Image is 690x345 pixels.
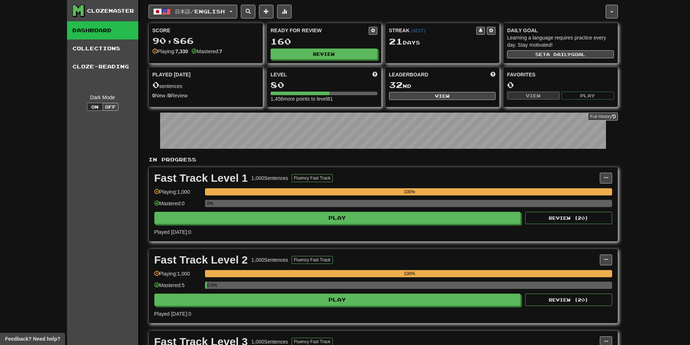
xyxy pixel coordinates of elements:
div: Playing: 1,000 [154,270,201,282]
div: New / Review [152,92,259,99]
span: This week in points, UTC [490,71,495,78]
span: Level [271,71,287,78]
a: Cloze-Reading [67,58,138,76]
button: Review [271,49,377,59]
strong: 0 [168,93,171,98]
div: Fast Track Level 2 [154,254,248,265]
button: 日本語/English [149,5,237,18]
span: 0 [152,80,159,90]
strong: 0 [152,93,155,98]
button: View [507,92,560,100]
a: Collections [67,39,138,58]
button: View [389,92,496,100]
span: 21 [389,36,403,46]
div: Playing: 1,000 [154,188,201,200]
button: Fluency Fast Track [292,256,333,264]
div: Mastered: [192,48,222,55]
button: Seta dailygoal [507,50,614,58]
div: 0 [507,80,614,89]
button: More stats [277,5,292,18]
button: Review (20) [525,212,612,224]
div: Playing: [152,48,188,55]
div: sentences [152,80,259,90]
div: 100% [207,188,612,195]
div: Fast Track Level 1 [154,173,248,184]
span: Played [DATE] [152,71,191,78]
div: Dark Mode [72,94,133,101]
span: 32 [389,80,403,90]
div: Streak [389,27,477,34]
span: Leaderboard [389,71,428,78]
button: Fluency Fast Track [292,174,333,182]
p: In Progress [149,156,618,163]
span: Played [DATE]: 0 [154,311,191,317]
div: 80 [271,80,377,89]
button: Off [103,103,118,111]
div: 1,456 more points to level 81 [271,95,377,102]
button: Play [561,92,614,100]
span: Open feedback widget [5,335,60,342]
span: a daily [546,52,571,57]
div: Score [152,27,259,34]
strong: 7 [219,49,222,54]
div: nd [389,80,496,90]
div: Day s [389,37,496,46]
button: Review (20) [525,294,612,306]
div: Daily Goal [507,27,614,34]
strong: 7,330 [175,49,188,54]
span: Score more points to level up [372,71,377,78]
div: Mastered: 5 [154,282,201,294]
div: 160 [271,37,377,46]
button: Search sentences [241,5,255,18]
div: Mastered: 0 [154,200,201,212]
a: (AEST) [411,28,425,33]
div: 100% [207,270,612,277]
div: 1,000 Sentences [251,256,288,264]
button: Add sentence to collection [259,5,273,18]
div: 1,000 Sentences [251,174,288,182]
button: On [87,103,103,111]
div: Favorites [507,71,614,78]
div: Learning a language requires practice every day. Stay motivated! [507,34,614,49]
div: Clozemaster [87,7,134,14]
a: Dashboard [67,21,138,39]
div: 90,866 [152,36,259,45]
button: Play [154,294,521,306]
span: Played [DATE]: 0 [154,229,191,235]
button: Play [154,212,521,224]
div: Ready for Review [271,27,369,34]
span: 日本語 / English [175,8,225,14]
a: Full History [588,113,618,121]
